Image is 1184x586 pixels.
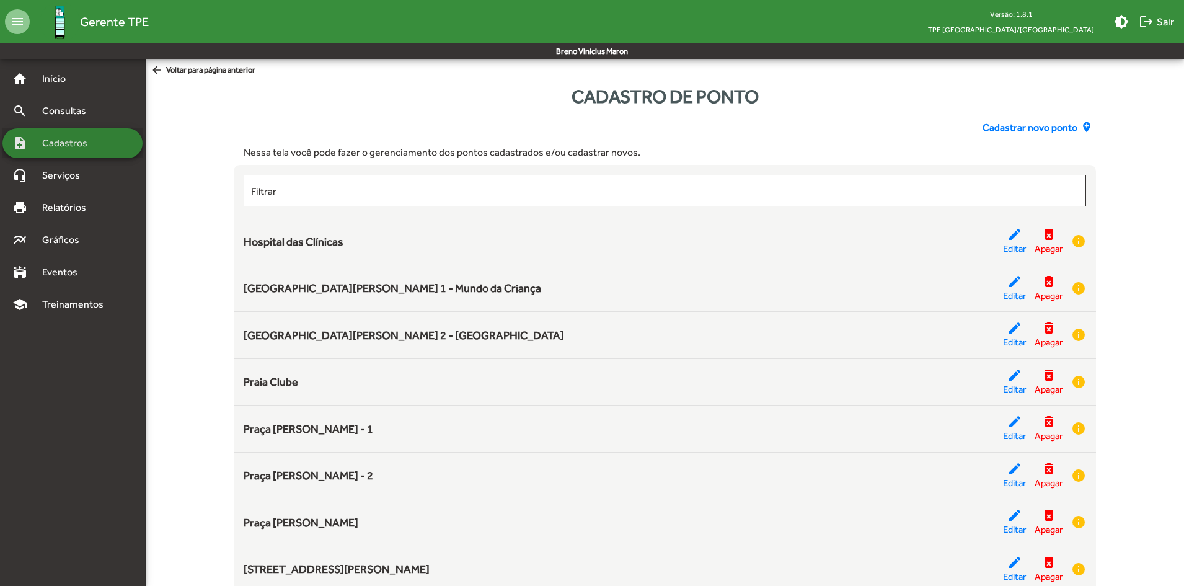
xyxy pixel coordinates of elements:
mat-icon: headset_mic [12,168,27,183]
span: Sair [1139,11,1174,33]
span: Apagar [1035,335,1063,350]
mat-icon: arrow_back [151,64,166,78]
span: Hospital das Clínicas [244,235,343,248]
mat-icon: delete_forever [1041,274,1056,289]
span: Apagar [1035,383,1063,397]
mat-icon: delete_forever [1041,227,1056,242]
div: Versão: 1.8.1 [918,6,1104,22]
mat-icon: note_add [12,136,27,151]
mat-icon: multiline_chart [12,233,27,247]
span: Gerente TPE [80,12,149,32]
span: [GEOGRAPHIC_DATA][PERSON_NAME] 2 - [GEOGRAPHIC_DATA] [244,329,564,342]
mat-icon: edit [1007,555,1022,570]
span: Apagar [1035,289,1063,303]
span: Treinamentos [35,297,118,312]
span: Apagar [1035,570,1063,584]
span: Praia Clube [244,375,298,388]
span: Editar [1003,383,1026,397]
span: Consultas [35,104,102,118]
mat-icon: search [12,104,27,118]
mat-icon: info [1071,281,1086,296]
mat-icon: edit [1007,461,1022,476]
mat-icon: delete_forever [1041,555,1056,570]
mat-icon: brightness_medium [1114,14,1129,29]
div: Nessa tela você pode fazer o gerenciamento dos pontos cadastrados e/ou cadastrar novos. [244,145,1087,160]
mat-icon: edit [1007,368,1022,383]
mat-icon: edit [1007,227,1022,242]
img: Logo [40,2,80,42]
mat-icon: info [1071,562,1086,577]
span: Praça [PERSON_NAME] - 1 [244,422,373,435]
span: Editar [1003,570,1026,584]
mat-icon: menu [5,9,30,34]
span: Relatórios [35,200,102,215]
mat-icon: info [1071,515,1086,530]
mat-icon: edit [1007,274,1022,289]
span: Apagar [1035,242,1063,256]
span: Serviços [35,168,97,183]
span: Início [35,71,84,86]
mat-icon: edit [1007,508,1022,523]
span: Editar [1003,242,1026,256]
mat-icon: info [1071,468,1086,483]
mat-icon: info [1071,375,1086,389]
span: TPE [GEOGRAPHIC_DATA]/[GEOGRAPHIC_DATA] [918,22,1104,37]
mat-icon: info [1071,421,1086,436]
span: Apagar [1035,476,1063,491]
span: Gráficos [35,233,96,247]
mat-icon: info [1071,234,1086,249]
span: Praça [PERSON_NAME] - 2 [244,469,373,482]
mat-icon: print [12,200,27,215]
span: Cadastrar novo ponto [983,120,1077,135]
a: Gerente TPE [30,2,149,42]
mat-icon: edit [1007,321,1022,335]
span: Eventos [35,265,94,280]
mat-icon: logout [1139,14,1154,29]
mat-icon: add_location [1080,121,1096,135]
span: Editar [1003,429,1026,443]
span: Editar [1003,335,1026,350]
mat-icon: delete_forever [1041,321,1056,335]
span: Praça [PERSON_NAME] [244,516,358,529]
mat-icon: edit [1007,414,1022,429]
span: Editar [1003,289,1026,303]
span: [STREET_ADDRESS][PERSON_NAME] [244,562,430,575]
mat-icon: delete_forever [1041,414,1056,429]
span: Editar [1003,523,1026,537]
button: Sair [1134,11,1179,33]
span: Apagar [1035,523,1063,537]
span: Voltar para página anterior [151,64,255,78]
mat-icon: delete_forever [1041,368,1056,383]
span: [GEOGRAPHIC_DATA][PERSON_NAME] 1 - Mundo da Criança [244,282,541,295]
mat-icon: home [12,71,27,86]
div: Cadastro de ponto [146,82,1184,110]
span: Editar [1003,476,1026,491]
mat-icon: delete_forever [1041,461,1056,476]
mat-icon: info [1071,327,1086,342]
mat-icon: school [12,297,27,312]
span: Apagar [1035,429,1063,443]
mat-icon: stadium [12,265,27,280]
mat-icon: delete_forever [1041,508,1056,523]
span: Cadastros [35,136,104,151]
